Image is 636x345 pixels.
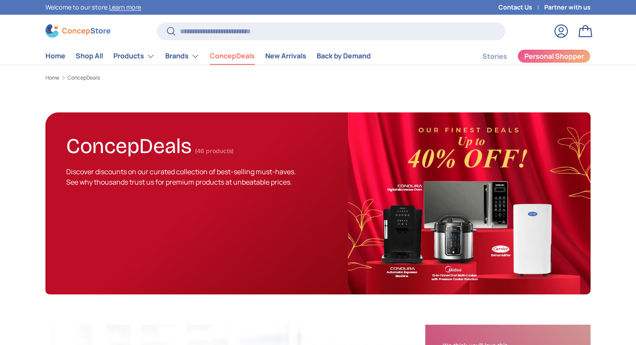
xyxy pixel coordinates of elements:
[210,48,255,64] a: ConcepDeals
[195,147,234,155] span: (46 products)
[265,48,306,64] a: New Arrivals
[76,48,103,64] a: Shop All
[45,74,591,82] nav: Breadcrumbs
[462,48,591,65] nav: Secondary
[66,130,192,159] h1: ConcepDeals
[45,48,371,65] nav: Primary
[109,3,141,11] a: Learn more
[67,75,100,80] a: ConcepDeals
[66,167,296,187] span: Discover discounts on our curated collection of best-selling must-haves. See why thousands trust ...
[317,48,371,64] a: Back by Demand
[517,49,591,63] a: Personal Shopper
[113,48,155,65] a: Products
[544,3,591,12] a: Partner with us
[524,53,584,60] span: Personal Shopper
[482,48,507,65] a: Stories
[108,48,160,65] summary: Products
[165,48,199,65] a: Brands
[160,48,205,65] summary: Brands
[498,3,544,12] a: Contact Us
[45,24,110,38] img: ConcepStore
[45,3,141,12] p: Welcome to our store.
[45,75,59,80] a: Home
[348,112,591,294] img: ConcepDeals
[45,48,65,64] a: Home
